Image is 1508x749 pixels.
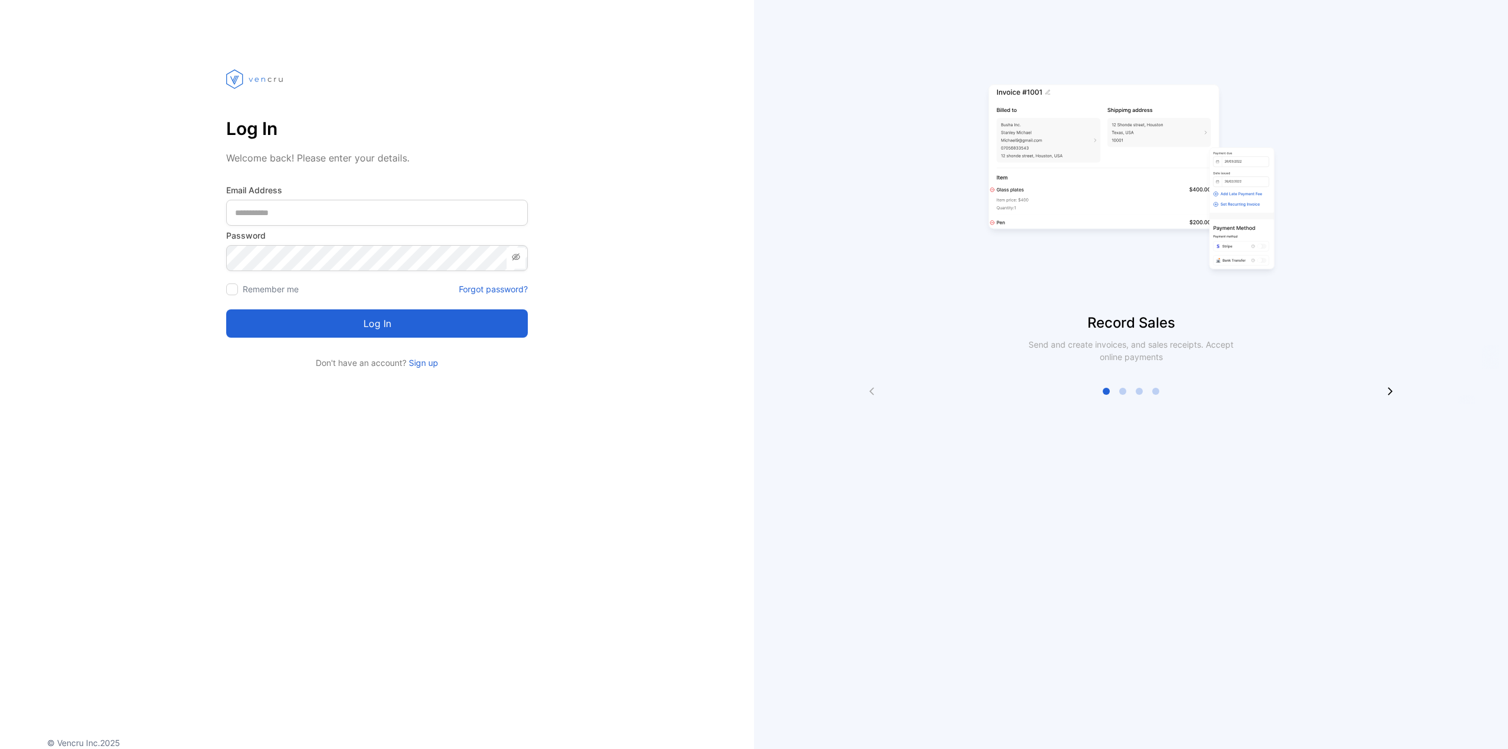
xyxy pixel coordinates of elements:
p: Don't have an account? [226,357,528,369]
p: Welcome back! Please enter your details. [226,151,528,165]
label: Remember me [243,284,299,294]
a: Sign up [406,358,438,368]
img: vencru logo [226,47,285,111]
p: Send and create invoices, and sales receipts. Accept online payments [1018,338,1244,363]
img: slider image [984,47,1278,312]
p: Log In [226,114,528,143]
button: Log in [226,309,528,338]
p: Record Sales [754,312,1508,334]
a: Forgot password? [459,283,528,295]
label: Email Address [226,184,528,196]
label: Password [226,229,528,242]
